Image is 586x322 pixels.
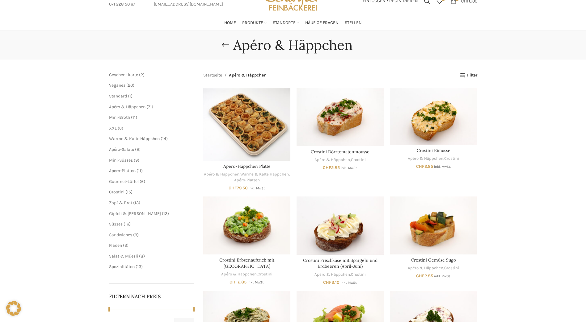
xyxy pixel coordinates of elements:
bdi: 2.85 [323,165,340,170]
span: 11 [133,115,136,120]
small: inkl. MwSt. [434,165,451,169]
a: Crostini [444,156,459,162]
a: Spezialitäten [109,264,135,269]
a: Stellen [345,17,362,29]
span: 13 [163,211,167,216]
a: Warme & Kalte Häppchen [240,171,289,177]
span: Home [224,20,236,26]
a: Apéro-Platten [234,177,260,183]
span: 8 [141,254,143,259]
a: Crostini Gemüse Sugo [390,196,477,254]
span: 1 [129,93,131,99]
a: Go back [218,39,233,51]
div: , [297,272,384,278]
div: , , [203,171,290,183]
span: 20 [128,83,133,88]
a: Crostini [444,265,459,271]
small: inkl. MwSt. [340,281,357,285]
a: Apéro-Häppchen Platte [203,88,290,161]
a: Apéro-Platten [109,168,136,173]
a: Mini-Süsses [109,158,133,163]
a: Sandwiches [109,232,132,237]
a: Zopf & Brot [109,200,132,205]
a: Häufige Fragen [305,17,339,29]
span: 6 [141,179,144,184]
a: Home [224,17,236,29]
span: Stellen [345,20,362,26]
span: CHF [323,165,331,170]
small: inkl. MwSt. [341,166,357,170]
span: 2 [141,72,143,77]
span: CHF [416,273,424,279]
a: Crostini Eimasse [417,148,450,153]
a: Mini-Brötli [109,115,130,120]
a: Produkte [242,17,267,29]
a: Warme & Kalte Häppchen [109,136,160,141]
span: 9 [137,147,139,152]
bdi: 79.50 [229,185,248,191]
span: XXL [109,126,117,131]
span: 14 [162,136,166,141]
a: Filter [460,73,477,78]
a: Süsses [109,221,123,227]
a: Gourmet-Löffel [109,179,139,184]
h1: Apéro & Häppchen [233,37,353,53]
span: 13 [135,200,139,205]
a: Crostini Gemüse Sugo [411,257,456,263]
a: Apéro & Häppchen [221,271,257,277]
a: Apéro & Häppchen [204,171,239,177]
bdi: 3.10 [323,280,339,285]
a: Crostini Frischkäse mit Spargeln und Erdbeeren (April-Juni) [303,258,377,269]
span: Standorte [273,20,296,26]
small: inkl. MwSt. [249,186,265,190]
span: 13 [137,264,141,269]
a: Crostini [109,189,124,195]
a: Crostini Eimasse [390,88,477,145]
span: CHF [416,164,424,169]
span: 11 [138,168,141,173]
bdi: 2.85 [416,273,433,279]
small: inkl. MwSt. [247,280,264,284]
a: Crostini Erbsenauftrich mit Philadelphia [203,196,290,254]
a: Salat & Müesli [109,254,138,259]
span: Häufige Fragen [305,20,339,26]
bdi: 2.85 [230,279,247,285]
span: 15 [127,189,131,195]
span: 16 [125,221,129,227]
a: Apéro & Häppchen [408,265,443,271]
a: Gipfeli & [PERSON_NAME] [109,211,161,216]
a: Crostini Erbsenauftrich mit [GEOGRAPHIC_DATA] [219,257,274,269]
span: CHF [230,279,238,285]
bdi: 2.85 [416,164,433,169]
a: Apéro & Häppchen [408,156,443,162]
div: , [390,156,477,162]
span: Geschenkkarte [109,72,138,77]
div: , [203,271,290,277]
span: 3 [124,243,127,248]
a: Standard [109,93,127,99]
a: Crostini Dörrtomatenmousse [297,88,384,146]
a: Crostini [351,272,366,278]
span: Produkte [242,20,263,26]
nav: Breadcrumb [203,72,267,79]
span: CHF [323,280,331,285]
div: , [390,265,477,271]
span: 6 [119,126,122,131]
a: Veganes [109,83,125,88]
small: inkl. MwSt. [434,274,451,278]
a: Apéro & Häppchen [109,104,145,109]
a: Apéro-Salate [109,147,134,152]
